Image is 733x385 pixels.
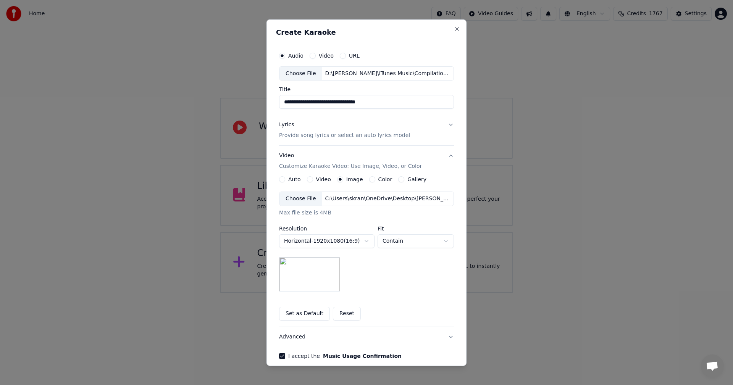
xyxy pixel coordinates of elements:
[279,226,375,231] label: Resolution
[323,353,402,359] button: I accept the
[346,177,363,182] label: Image
[322,69,452,77] div: D:\[PERSON_NAME]\iTunes Music\Compilations\Back From The Grave Vol. 8\12 C'mon Love.mp3
[279,132,410,139] p: Provide song lyrics or select an auto lyrics model
[333,307,361,321] button: Reset
[279,192,322,206] div: Choose File
[279,121,294,129] div: Lyrics
[349,53,360,58] label: URL
[378,226,454,231] label: Fit
[279,146,454,176] button: VideoCustomize Karaoke Video: Use Image, Video, or Color
[319,53,334,58] label: Video
[279,115,454,145] button: LyricsProvide song lyrics or select an auto lyrics model
[378,177,392,182] label: Color
[288,177,301,182] label: Auto
[276,29,457,35] h2: Create Karaoke
[316,177,331,182] label: Video
[279,327,454,347] button: Advanced
[322,195,452,203] div: C:\Users\skran\OneDrive\Desktop\[PERSON_NAME]-and-the-disciples-come-on-luv-please-stay-cover-art...
[279,209,454,217] div: Max file size is 4MB
[288,353,402,359] label: I accept the
[279,66,322,80] div: Choose File
[279,163,422,170] p: Customize Karaoke Video: Use Image, Video, or Color
[279,87,454,92] label: Title
[407,177,426,182] label: Gallery
[279,176,454,327] div: VideoCustomize Karaoke Video: Use Image, Video, or Color
[279,307,330,321] button: Set as Default
[279,152,422,170] div: Video
[288,53,304,58] label: Audio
